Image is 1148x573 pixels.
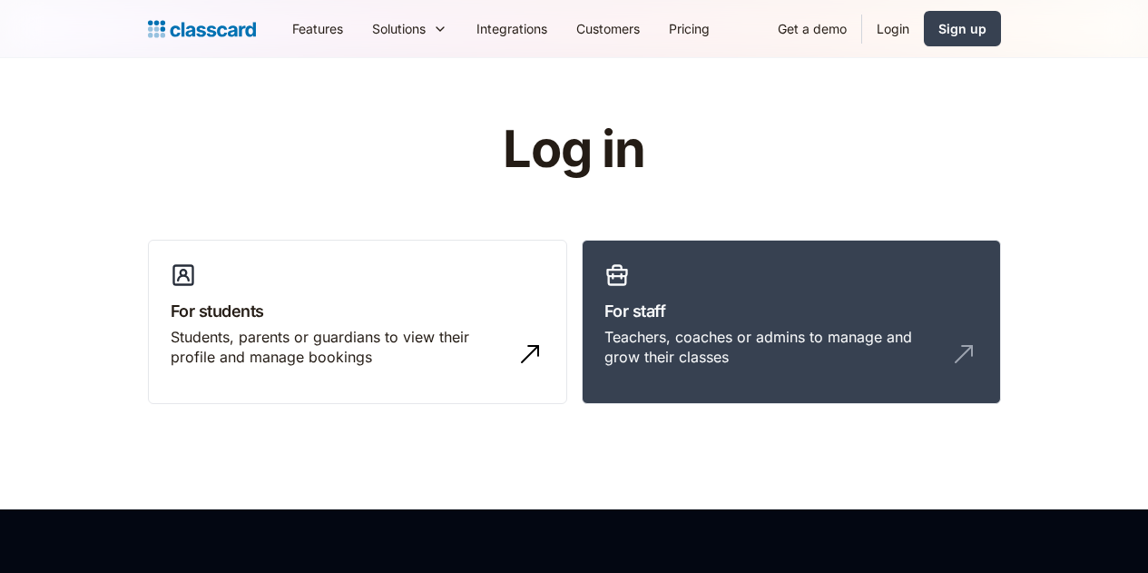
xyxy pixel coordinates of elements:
a: For studentsStudents, parents or guardians to view their profile and manage bookings [148,240,567,405]
h3: For staff [604,299,978,323]
h3: For students [171,299,545,323]
div: Sign up [938,19,986,38]
a: Features [278,8,358,49]
a: Sign up [924,11,1001,46]
a: Integrations [462,8,562,49]
a: For staffTeachers, coaches or admins to manage and grow their classes [582,240,1001,405]
a: home [148,16,256,42]
div: Solutions [358,8,462,49]
a: Pricing [654,8,724,49]
div: Solutions [372,19,426,38]
a: Login [862,8,924,49]
div: Students, parents or guardians to view their profile and manage bookings [171,327,508,368]
a: Get a demo [763,8,861,49]
a: Customers [562,8,654,49]
div: Teachers, coaches or admins to manage and grow their classes [604,327,942,368]
h1: Log in [286,122,862,178]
